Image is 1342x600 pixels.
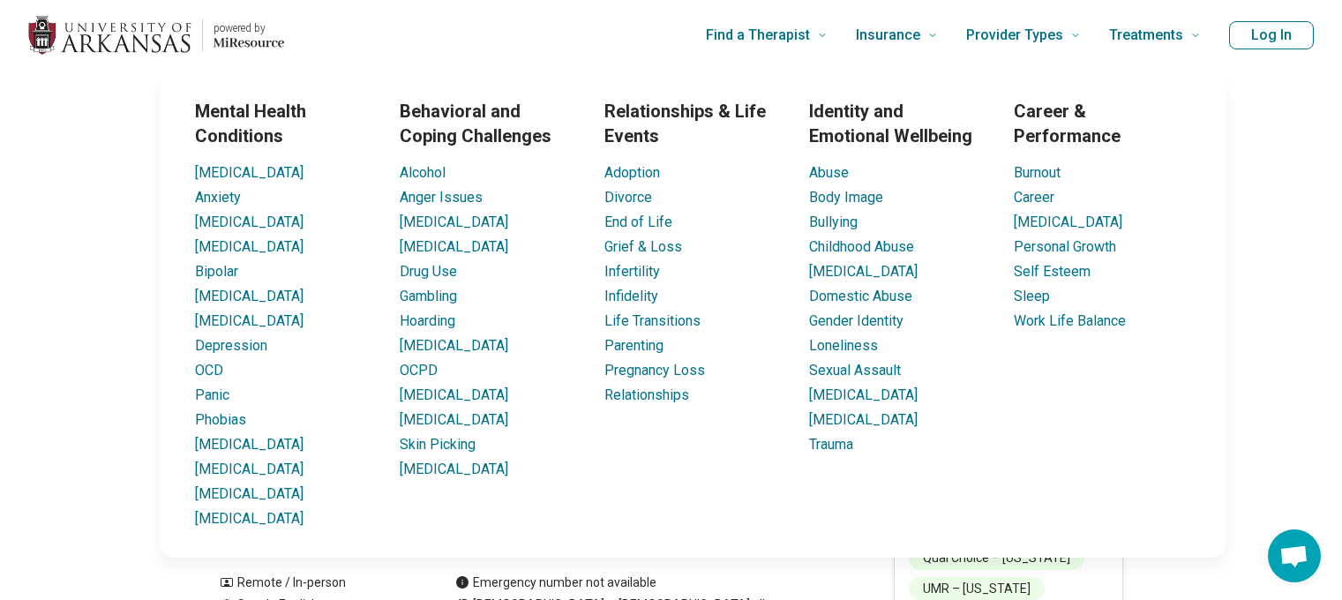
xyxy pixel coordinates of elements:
[604,312,701,329] a: Life Transitions
[809,436,853,453] a: Trauma
[195,288,304,304] a: [MEDICAL_DATA]
[1014,312,1126,329] a: Work Life Balance
[400,189,483,206] a: Anger Issues
[195,238,304,255] a: [MEDICAL_DATA]
[195,411,246,428] a: Phobias
[400,164,446,181] a: Alcohol
[195,263,238,280] a: Bipolar
[1014,288,1050,304] a: Sleep
[809,214,858,230] a: Bullying
[604,386,689,403] a: Relationships
[604,99,781,148] h3: Relationships & Life Events
[809,312,903,329] a: Gender Identity
[400,99,576,148] h3: Behavioral and Coping Challenges
[809,288,912,304] a: Domestic Abuse
[214,21,284,35] p: powered by
[809,238,914,255] a: Childhood Abuse
[1229,21,1314,49] button: Log In
[195,337,267,354] a: Depression
[195,164,304,181] a: [MEDICAL_DATA]
[195,214,304,230] a: [MEDICAL_DATA]
[604,362,705,379] a: Pregnancy Loss
[220,574,420,592] div: Remote / In-person
[1014,189,1054,206] a: Career
[809,337,878,354] a: Loneliness
[400,337,508,354] a: [MEDICAL_DATA]
[455,574,656,592] div: Emergency number not available
[604,288,658,304] a: Infidelity
[195,461,304,477] a: [MEDICAL_DATA]
[966,23,1063,48] span: Provider Types
[1014,99,1190,148] h3: Career & Performance
[28,7,284,64] a: Home page
[195,386,229,403] a: Panic
[809,411,918,428] a: [MEDICAL_DATA]
[195,436,304,453] a: [MEDICAL_DATA]
[54,71,1331,558] div: Find a Therapist
[400,288,457,304] a: Gambling
[1014,214,1122,230] a: [MEDICAL_DATA]
[400,312,455,329] a: Hoarding
[400,411,508,428] a: [MEDICAL_DATA]
[909,546,1084,570] li: Qual Choice – [US_STATE]
[856,23,920,48] span: Insurance
[195,510,304,527] a: [MEDICAL_DATA]
[809,263,918,280] a: [MEDICAL_DATA]
[1014,164,1061,181] a: Burnout
[1109,23,1183,48] span: Treatments
[1268,529,1321,582] div: Open chat
[809,189,883,206] a: Body Image
[400,436,476,453] a: Skin Picking
[604,189,652,206] a: Divorce
[809,99,986,148] h3: Identity and Emotional Wellbeing
[195,362,223,379] a: OCD
[604,337,664,354] a: Parenting
[195,99,371,148] h3: Mental Health Conditions
[1014,263,1091,280] a: Self Esteem
[604,164,660,181] a: Adoption
[809,164,849,181] a: Abuse
[400,362,438,379] a: OCPD
[1014,238,1116,255] a: Personal Growth
[604,238,682,255] a: Grief & Loss
[400,263,457,280] a: Drug Use
[400,461,508,477] a: [MEDICAL_DATA]
[195,189,241,206] a: Anxiety
[706,23,810,48] span: Find a Therapist
[400,214,508,230] a: [MEDICAL_DATA]
[400,386,508,403] a: [MEDICAL_DATA]
[195,485,304,502] a: [MEDICAL_DATA]
[195,312,304,329] a: [MEDICAL_DATA]
[604,263,660,280] a: Infertility
[400,238,508,255] a: [MEDICAL_DATA]
[809,386,918,403] a: [MEDICAL_DATA]
[604,214,672,230] a: End of Life
[809,362,901,379] a: Sexual Assault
